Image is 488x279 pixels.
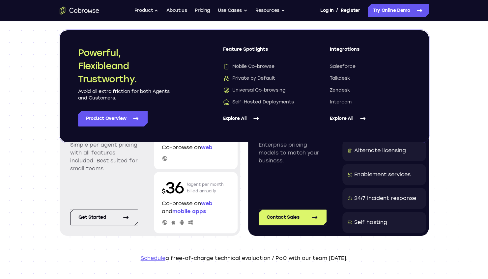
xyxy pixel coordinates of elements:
a: Try Online Demo [368,4,429,17]
a: Universal Co-browsingUniversal Co-browsing [223,87,303,94]
a: Pricing [195,4,210,17]
span: Mobile Co-browse [223,63,274,70]
img: Universal Co-browsing [223,87,230,94]
a: Log In [320,4,333,17]
p: /agent per month billed annually [187,177,224,198]
span: Integrations [330,46,410,58]
a: Product Overview [78,111,148,126]
a: Explore All [330,111,410,126]
p: Enterprise pricing models to match your business. [259,141,327,165]
span: web [201,144,213,151]
img: Private by Default [223,75,230,82]
span: Talkdesk [330,75,350,82]
a: Zendesk [330,87,410,94]
button: Use Cases [218,4,247,17]
span: / [336,7,338,14]
span: $ [162,188,166,195]
p: Co-browse on and [162,200,230,215]
span: Intercom [330,99,352,105]
span: Self-Hosted Deployments [223,99,294,105]
a: Private by DefaultPrivate by Default [223,75,303,82]
a: Intercom [330,99,410,105]
a: Self-Hosted DeploymentsSelf-Hosted Deployments [223,99,303,105]
div: Enablement services [354,171,411,179]
div: Self hosting [354,218,387,226]
span: mobile apps [172,208,206,214]
img: Self-Hosted Deployments [223,99,230,105]
span: Private by Default [223,75,275,82]
p: Simple per agent pricing with all features included. Best suited for small teams. [70,141,138,173]
p: 36 [162,177,184,198]
div: 24/7 Incident response [354,194,416,202]
img: Mobile Co-browse [223,63,230,70]
a: Contact Sales [259,209,327,225]
button: Resources [255,4,285,17]
p: Avoid all extra friction for both Agents and Customers. [78,88,170,101]
a: Salesforce [330,63,410,70]
a: Get started [70,209,138,225]
h2: Powerful, Flexible and Trustworthy. [78,46,170,86]
a: Schedule [141,255,165,261]
a: Register [341,4,360,17]
a: Go to the home page [60,7,99,14]
p: a free-of-charge technical evaluation / PoC with our team [DATE]. [60,254,429,262]
span: web [201,200,213,207]
span: Feature Spotlights [223,46,303,58]
span: Salesforce [330,63,356,70]
span: Universal Co-browsing [223,87,285,94]
span: Zendesk [330,87,350,94]
a: About us [166,4,187,17]
p: Co-browse on [162,144,230,152]
button: Product [134,4,159,17]
a: Talkdesk [330,75,410,82]
a: Explore All [223,111,303,126]
a: Mobile Co-browseMobile Co-browse [223,63,303,70]
div: Alternate licensing [354,147,406,154]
